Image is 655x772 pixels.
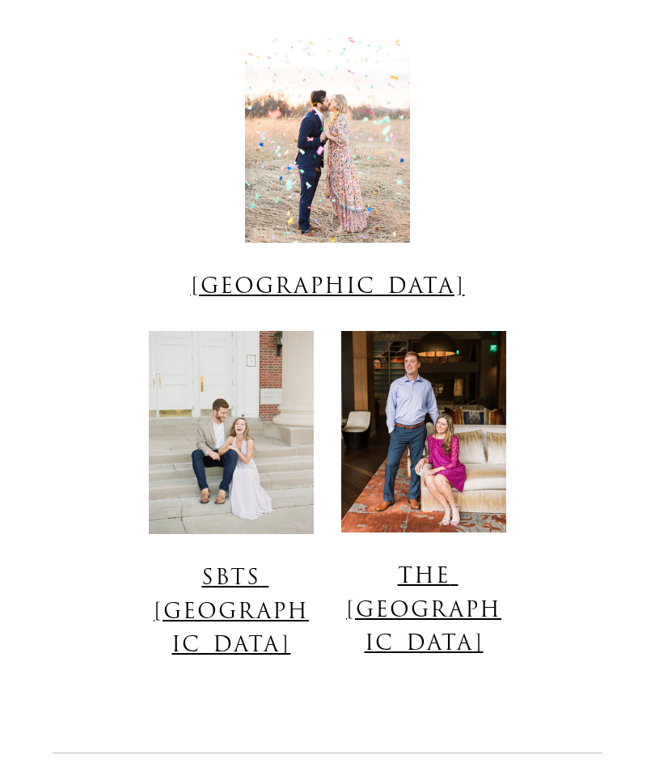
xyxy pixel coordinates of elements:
img: Cody & Maddie The Omni Engagement Session (Web Use Only) (41 of 83).jpg [341,331,506,532]
a: [GEOGRAPHIC_DATA] [191,271,465,302]
a: SBTS [GEOGRAPHIC_DATA] [154,562,309,660]
img: Louisville wedding photogrpahers, Jeff &amp; Michele's photo of couple at Southern Baptist Theolo... [149,331,314,534]
a: The [GEOGRAPHIC_DATA] [346,561,501,659]
img: Bernheim Forest Engagement Session Couple with Confetti in the Air [245,37,410,243]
